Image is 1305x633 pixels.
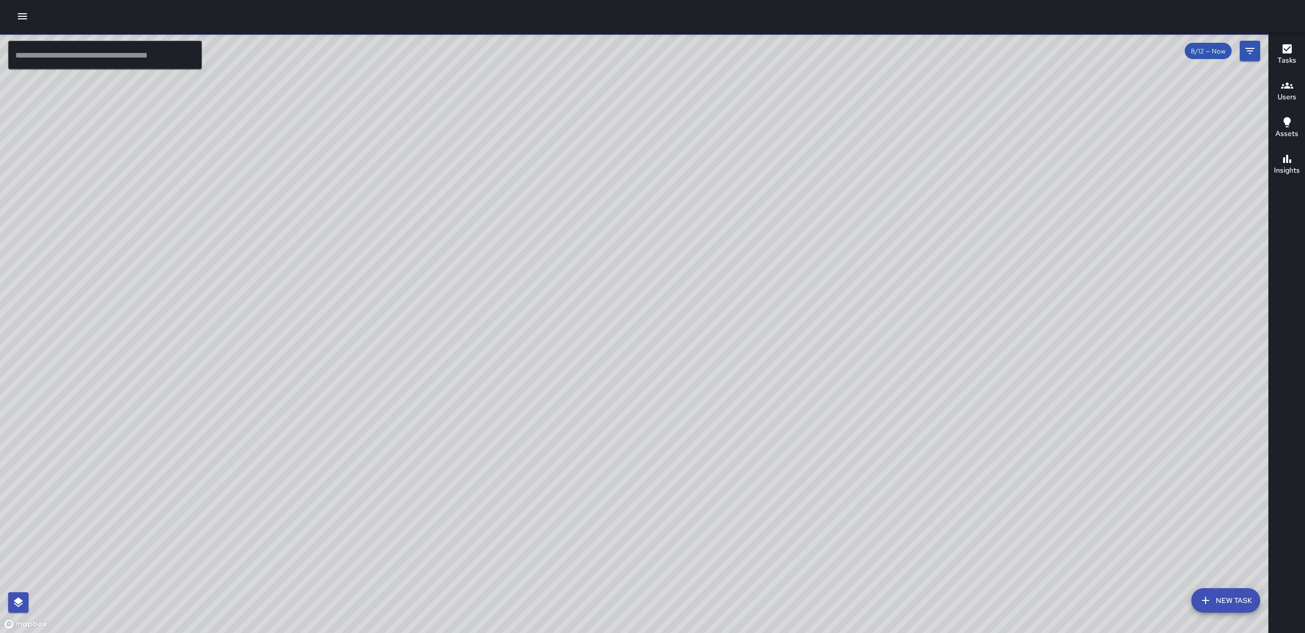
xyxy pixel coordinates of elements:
[1277,92,1296,103] h6: Users
[1269,110,1305,147] button: Assets
[1269,73,1305,110] button: Users
[1191,588,1260,613] button: New Task
[1277,55,1296,66] h6: Tasks
[1185,47,1232,56] span: 8/12 — Now
[1269,147,1305,183] button: Insights
[1240,41,1260,61] button: Filters
[1269,37,1305,73] button: Tasks
[1275,128,1298,140] h6: Assets
[1274,165,1300,176] h6: Insights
